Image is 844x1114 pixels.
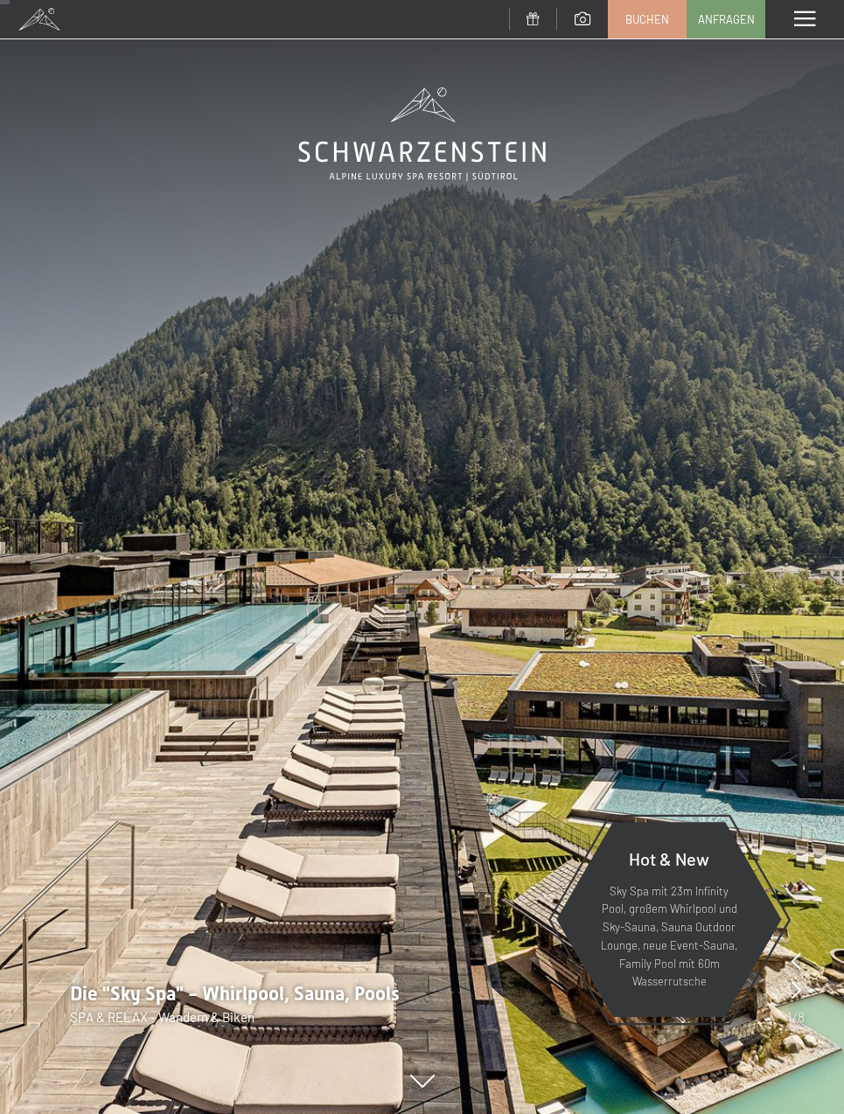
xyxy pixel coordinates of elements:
[787,1007,792,1027] span: 1
[555,821,783,1018] a: Hot & New Sky Spa mit 23m Infinity Pool, großem Whirlpool und Sky-Sauna, Sauna Outdoor Lounge, ne...
[698,11,755,27] span: Anfragen
[599,882,739,992] p: Sky Spa mit 23m Infinity Pool, großem Whirlpool und Sky-Sauna, Sauna Outdoor Lounge, neue Event-S...
[792,1007,798,1027] span: /
[70,983,400,1005] span: Die "Sky Spa" - Whirlpool, Sauna, Pools
[625,11,669,27] span: Buchen
[609,1,686,38] a: Buchen
[687,1,764,38] a: Anfragen
[798,1007,805,1027] span: 8
[629,848,709,869] span: Hot & New
[70,1009,255,1025] span: SPA & RELAX - Wandern & Biken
